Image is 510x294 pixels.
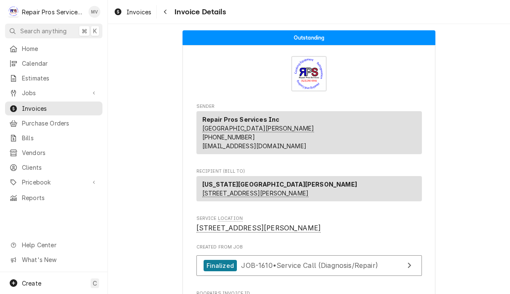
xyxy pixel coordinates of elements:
[22,88,86,97] span: Jobs
[5,86,102,100] a: Go to Jobs
[22,59,98,68] span: Calendar
[110,5,155,19] a: Invoices
[22,134,98,142] span: Bills
[8,6,19,18] div: Repair Pros Services Inc's Avatar
[126,8,151,16] span: Invoices
[202,134,255,141] a: [PHONE_NUMBER]
[8,6,19,18] div: R
[5,56,102,70] a: Calendar
[202,142,306,150] a: [EMAIL_ADDRESS][DOMAIN_NAME]
[5,146,102,160] a: Vendors
[5,160,102,174] a: Clients
[22,241,97,249] span: Help Center
[158,5,172,19] button: Navigate back
[172,6,225,18] span: Invoice Details
[196,168,422,175] span: Recipient (Bill To)
[196,111,422,158] div: Sender
[5,102,102,115] a: Invoices
[196,103,422,158] div: Invoice Sender
[5,116,102,130] a: Purchase Orders
[183,30,435,45] div: Status
[22,163,98,172] span: Clients
[196,255,422,276] a: View Job
[196,176,422,205] div: Recipient (Bill To)
[204,260,237,271] div: Finalized
[5,253,102,267] a: Go to What's New
[5,71,102,85] a: Estimates
[22,44,98,53] span: Home
[196,103,422,110] span: Sender
[202,116,280,123] strong: Repair Pros Services Inc
[196,215,422,222] span: Service
[20,27,67,35] span: Search anything
[93,279,97,288] span: C
[5,42,102,56] a: Home
[196,215,422,233] div: Service Location
[196,244,422,251] span: Created From Job
[196,111,422,154] div: Sender
[93,27,97,35] span: K
[202,181,357,188] strong: [US_STATE][GEOGRAPHIC_DATA][PERSON_NAME]
[5,191,102,205] a: Reports
[22,148,98,157] span: Vendors
[22,255,97,264] span: What's New
[5,131,102,145] a: Bills
[81,27,87,35] span: ⌘
[22,74,98,83] span: Estimates
[196,176,422,201] div: Recipient (Bill To)
[89,6,100,18] div: MV
[22,104,98,113] span: Invoices
[5,238,102,252] a: Go to Help Center
[22,280,41,287] span: Create
[196,223,422,233] span: Service Location
[196,168,422,205] div: Invoice Recipient
[89,6,100,18] div: Mindy Volker's Avatar
[22,193,98,202] span: Reports
[294,35,325,40] span: Outstanding
[241,261,378,270] span: JOB-1610 • Service Call (Diagnosis/Repair)
[22,8,84,16] div: Repair Pros Services Inc
[22,178,86,187] span: Pricebook
[196,244,422,280] div: Created From Job
[5,175,102,189] a: Go to Pricebook
[5,24,102,38] button: Search anything⌘K
[291,56,327,91] img: Logo
[22,119,98,128] span: Purchase Orders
